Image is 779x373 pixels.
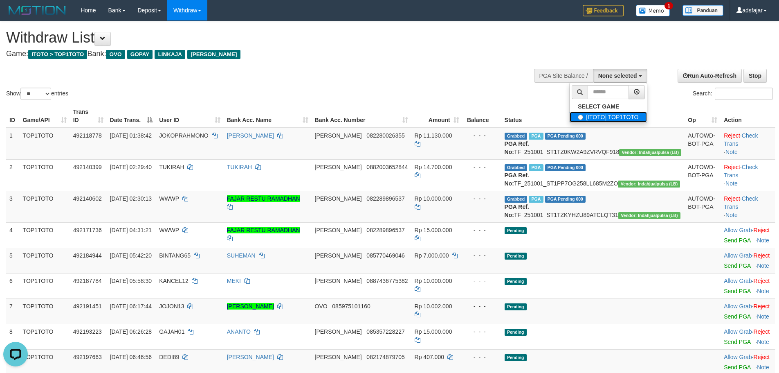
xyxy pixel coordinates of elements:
[159,195,179,202] span: WWWP
[754,303,770,310] a: Reject
[315,195,362,202] span: [PERSON_NAME]
[366,227,404,233] span: Copy 082289896537 to clipboard
[724,227,753,233] span: ·
[332,303,370,310] span: Copy 085975101160 to clipboard
[110,132,152,139] span: [DATE] 01:38:42
[665,2,673,9] span: 1
[578,103,619,110] b: SELECT GAME
[315,278,362,284] span: [PERSON_NAME]
[315,328,362,335] span: [PERSON_NAME]
[724,303,752,310] a: Allow Grab
[505,253,527,260] span: Pending
[685,128,721,160] td: AUTOWD-BOT-PGA
[721,273,775,298] td: ·
[618,212,680,219] span: Vendor URL: https://dashboard.q2checkout.com/secure
[6,324,20,349] td: 8
[159,303,184,310] span: JOJON13
[757,339,769,345] a: Note
[466,194,498,203] div: - - -
[583,5,624,16] img: Feedback.jpg
[636,5,670,16] img: Button%20Memo.svg
[505,227,527,234] span: Pending
[3,3,28,28] button: Open LiveChat chat widget
[315,252,362,259] span: [PERSON_NAME]
[20,128,70,160] td: TOP1TOTO
[20,298,70,324] td: TOP1TOTO
[227,278,241,284] a: MEKI
[159,164,184,170] span: TUKIRAH
[20,191,70,222] td: TOP1TOTO
[366,164,408,170] span: Copy 0882003652844 to clipboard
[757,364,769,371] a: Note
[20,222,70,248] td: TOP1TOTO
[593,69,647,83] button: None selected
[227,164,252,170] a: TUKIRAH
[693,88,773,100] label: Search:
[156,104,224,128] th: User ID: activate to sort column ascending
[73,328,102,335] span: 492193223
[724,313,750,320] a: Send PGA
[466,163,498,171] div: - - -
[462,104,501,128] th: Balance
[724,195,758,210] a: Check Trans
[754,252,770,259] a: Reject
[20,248,70,273] td: TOP1TOTO
[20,324,70,349] td: TOP1TOTO
[159,278,189,284] span: KANCEL12
[466,302,498,310] div: - - -
[415,303,452,310] span: Rp 10.002.000
[415,278,452,284] span: Rp 10.000.000
[754,354,770,360] a: Reject
[724,164,758,179] a: Check Trans
[159,252,191,259] span: BINTANG65
[501,191,685,222] td: TF_251001_ST1TZKYHZU89ATCLQT31
[529,164,543,171] span: Marked by adsfajar
[6,29,511,46] h1: Withdraw List
[159,354,179,360] span: DEDI89
[682,5,723,16] img: panduan.png
[757,262,769,269] a: Note
[312,104,411,128] th: Bank Acc. Number: activate to sort column ascending
[721,191,775,222] td: · ·
[501,128,685,160] td: TF_251001_ST1TZ0KW2A9ZVRVQF918
[187,50,240,59] span: [PERSON_NAME]
[725,149,738,155] a: Note
[724,328,753,335] span: ·
[505,354,527,361] span: Pending
[724,132,740,139] a: Reject
[721,128,775,160] td: · ·
[73,195,102,202] span: 492140602
[227,132,274,139] a: [PERSON_NAME]
[73,354,102,360] span: 492197663
[227,354,274,360] a: [PERSON_NAME]
[715,88,773,100] input: Search:
[6,104,20,128] th: ID
[724,164,740,170] a: Reject
[315,354,362,360] span: [PERSON_NAME]
[505,133,528,140] span: Grabbed
[6,191,20,222] td: 3
[618,181,680,188] span: Vendor URL: https://dashboard.q2checkout.com/secure
[6,273,20,298] td: 6
[110,278,152,284] span: [DATE] 05:58:30
[724,252,753,259] span: ·
[6,50,511,58] h4: Game: Bank:
[73,132,102,139] span: 492118778
[721,159,775,191] td: · ·
[724,227,752,233] a: Allow Grab
[724,328,752,335] a: Allow Grab
[415,354,444,360] span: Rp 407.000
[725,180,738,187] a: Note
[721,298,775,324] td: ·
[227,252,256,259] a: SUHEMAN
[159,132,209,139] span: JOKOPRAHMONO
[529,196,543,203] span: Marked by adsfajar
[724,237,750,244] a: Send PGA
[73,252,102,259] span: 492184944
[73,278,102,284] span: 492187784
[754,278,770,284] a: Reject
[415,132,452,139] span: Rp 11.130.000
[724,278,753,284] span: ·
[724,339,750,345] a: Send PGA
[685,159,721,191] td: AUTOWD-BOT-PGA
